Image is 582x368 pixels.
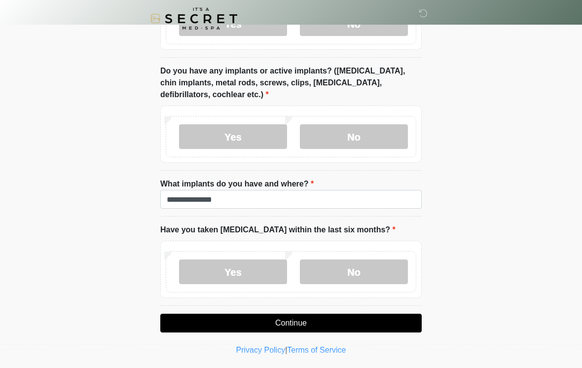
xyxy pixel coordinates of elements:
label: No [300,124,408,149]
img: It's A Secret Med Spa Logo [150,7,237,30]
button: Continue [160,314,422,332]
a: Terms of Service [287,346,346,354]
label: Have you taken [MEDICAL_DATA] within the last six months? [160,224,396,236]
label: No [300,259,408,284]
label: Do you have any implants or active implants? ([MEDICAL_DATA], chin implants, metal rods, screws, ... [160,65,422,101]
label: Yes [179,124,287,149]
a: Privacy Policy [236,346,286,354]
label: What implants do you have and where? [160,178,314,190]
a: | [285,346,287,354]
label: Yes [179,259,287,284]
